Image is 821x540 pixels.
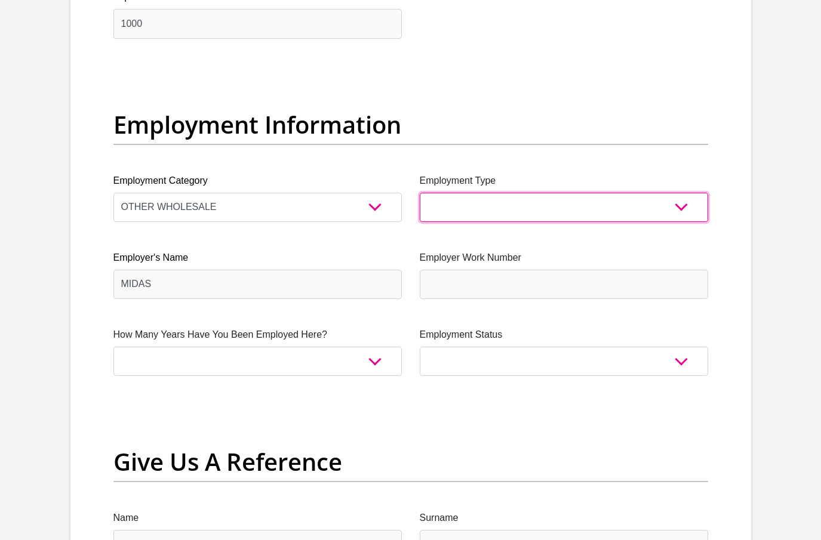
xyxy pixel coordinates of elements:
[113,511,402,525] label: Name
[420,328,708,342] label: Employment Status
[113,174,402,188] label: Employment Category
[420,511,708,525] label: Surname
[420,251,708,265] label: Employer Work Number
[113,251,402,265] label: Employer's Name
[113,328,402,342] label: How Many Years Have You Been Employed Here?
[113,270,402,299] input: Employer's Name
[113,9,402,38] input: Expenses - Child Maintenance
[113,110,708,139] h2: Employment Information
[113,448,708,476] h2: Give Us A Reference
[420,174,708,188] label: Employment Type
[420,270,708,299] input: Employer Work Number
